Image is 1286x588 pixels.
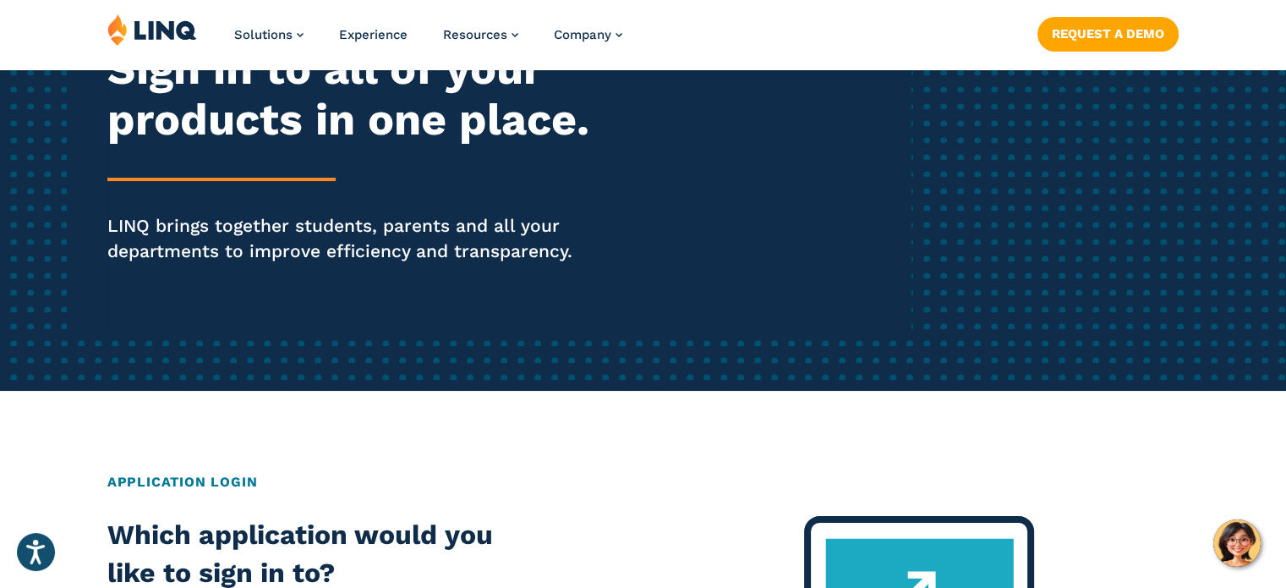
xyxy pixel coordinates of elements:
a: Company [554,27,622,42]
span: Resources [443,27,507,42]
nav: Primary Navigation [234,14,622,69]
img: LINQ | K‑12 Software [107,14,197,46]
a: Resources [443,27,518,42]
a: Solutions [234,27,304,42]
h2: Application Login [107,472,1179,492]
nav: Button Navigation [1037,14,1179,51]
span: Solutions [234,27,293,42]
a: Experience [339,27,408,42]
a: Request a Demo [1037,17,1179,51]
button: Hello, have a question? Let’s chat. [1213,519,1261,567]
p: LINQ brings together students, parents and all your departments to improve efficiency and transpa... [107,213,603,264]
span: Company [554,27,611,42]
h2: Sign in to all of your products in one place. [107,44,603,146]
